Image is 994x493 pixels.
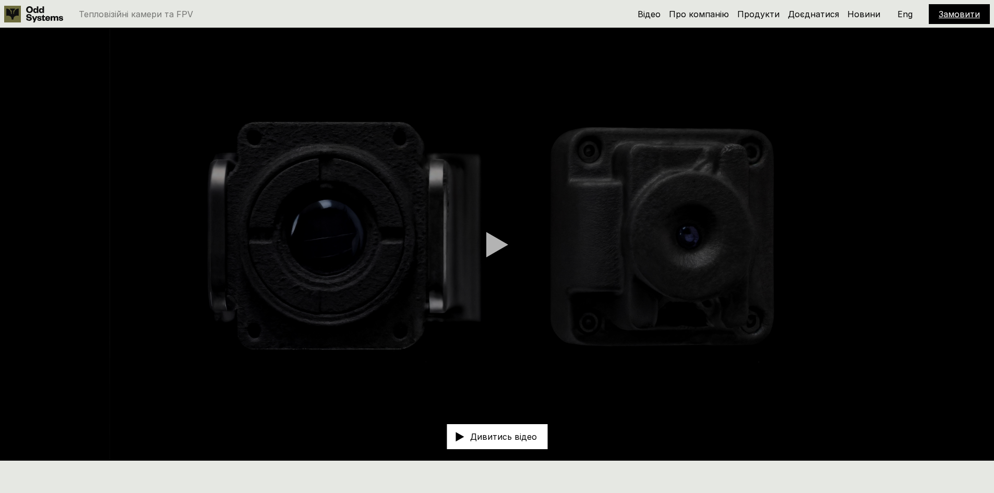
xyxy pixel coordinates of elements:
[638,9,661,19] a: Відео
[669,9,729,19] a: Про компанію
[939,9,980,19] a: Замовити
[788,9,839,19] a: Доєднатися
[470,432,537,441] p: Дивитись відео
[897,10,913,18] p: Eng
[847,9,880,19] a: Новини
[737,9,780,19] a: Продукти
[79,10,193,18] p: Тепловізійні камери та FPV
